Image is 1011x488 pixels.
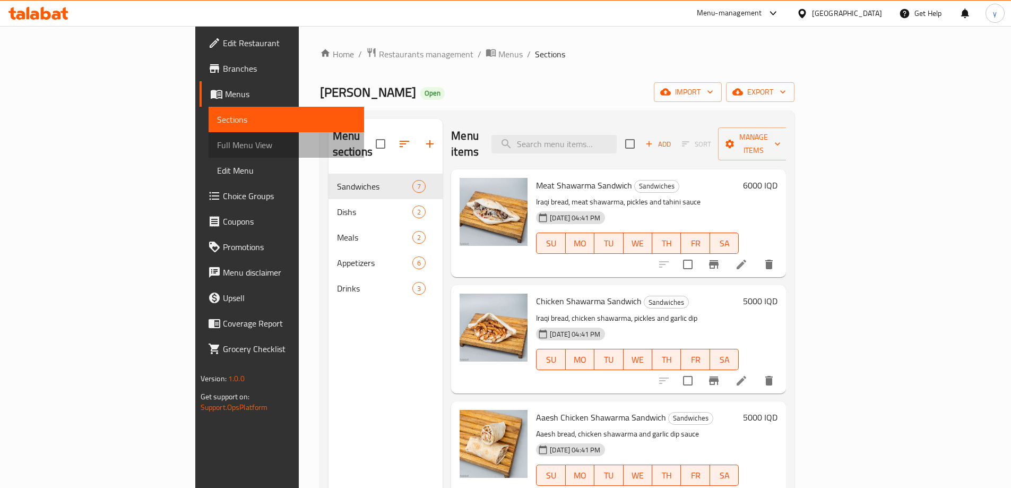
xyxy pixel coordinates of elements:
button: FR [681,233,710,254]
span: Chicken Shawarma Sandwich [536,293,642,309]
a: Edit Restaurant [200,30,364,56]
span: Meat Shawarma Sandwich [536,177,632,193]
span: SA [714,352,735,367]
span: Choice Groups [223,190,356,202]
button: SA [710,349,739,370]
span: WE [628,468,648,483]
button: delete [756,252,782,277]
span: TH [656,236,677,251]
span: Select to update [677,253,699,276]
a: Full Menu View [209,132,364,158]
button: TU [594,349,623,370]
span: 3 [413,284,425,294]
img: Meat Shawarma Sandwich [460,178,528,246]
button: MO [566,349,594,370]
button: Add [641,136,675,152]
div: items [412,256,426,269]
span: Add item [641,136,675,152]
span: Edit Restaurant [223,37,356,49]
span: Full Menu View [217,139,356,151]
h6: 6000 IQD [743,178,777,193]
button: FR [681,465,710,486]
h2: Menu items [451,128,479,160]
p: Iraqi bread, chicken shawarma, pickles and garlic dip [536,312,739,325]
span: [PERSON_NAME] [320,80,416,104]
a: Upsell [200,285,364,311]
button: Branch-specific-item [701,368,727,393]
span: Sections [535,48,565,61]
span: [DATE] 04:41 PM [546,329,604,339]
input: search [491,135,617,153]
a: Menus [486,47,523,61]
button: TU [594,233,623,254]
span: WE [628,352,648,367]
h6: 5000 IQD [743,410,777,425]
span: Drinks [337,282,413,295]
nav: Menu sections [329,169,443,305]
button: SU [536,465,565,486]
button: import [654,82,722,102]
span: 2 [413,233,425,243]
span: Sandwiches [644,296,688,309]
div: items [412,231,426,244]
div: Sandwiches [634,180,679,193]
button: Manage items [718,127,789,160]
a: Edit menu item [735,258,748,271]
p: Aaesh bread, chicken shawarma and garlic dip sauce [536,427,739,441]
a: Restaurants management [366,47,473,61]
div: Drinks3 [329,276,443,301]
div: Sandwiches [337,180,413,193]
a: Coupons [200,209,364,234]
span: 1.0.0 [228,372,245,386]
span: TH [656,352,677,367]
div: Open [420,87,445,100]
span: WE [628,236,648,251]
span: Sandwiches [635,180,679,192]
span: SA [714,468,735,483]
a: Branches [200,56,364,81]
span: Add [644,138,672,150]
span: Upsell [223,292,356,304]
p: Iraqi bread, meat shawarma, pickles and tahini sauce [536,195,739,209]
a: Menus [200,81,364,107]
span: import [662,85,713,99]
a: Grocery Checklist [200,336,364,362]
span: Meals [337,231,413,244]
span: 6 [413,258,425,268]
span: Get support on: [201,390,249,404]
div: items [412,180,426,193]
span: FR [685,236,705,251]
a: Menu disclaimer [200,260,364,285]
button: export [726,82,794,102]
span: Promotions [223,241,356,253]
span: FR [685,468,705,483]
span: Coverage Report [223,317,356,330]
span: Dishs [337,206,413,218]
a: Promotions [200,234,364,260]
a: Edit menu item [735,374,748,387]
span: TH [656,468,677,483]
span: Sandwiches [669,412,713,424]
li: / [478,48,481,61]
button: Branch-specific-item [701,252,727,277]
span: Menus [498,48,523,61]
span: export [735,85,786,99]
li: / [527,48,531,61]
span: y [993,7,997,19]
div: items [412,282,426,295]
span: Menu disclaimer [223,266,356,279]
div: Menu-management [697,7,762,20]
button: WE [624,465,652,486]
span: Appetizers [337,256,413,269]
a: Sections [209,107,364,132]
div: Sandwiches [668,412,713,425]
span: TU [599,468,619,483]
span: Coupons [223,215,356,228]
button: WE [624,349,652,370]
span: [DATE] 04:41 PM [546,445,604,455]
div: Sandwiches7 [329,174,443,199]
span: MO [570,468,590,483]
span: Edit Menu [217,164,356,177]
span: MO [570,236,590,251]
